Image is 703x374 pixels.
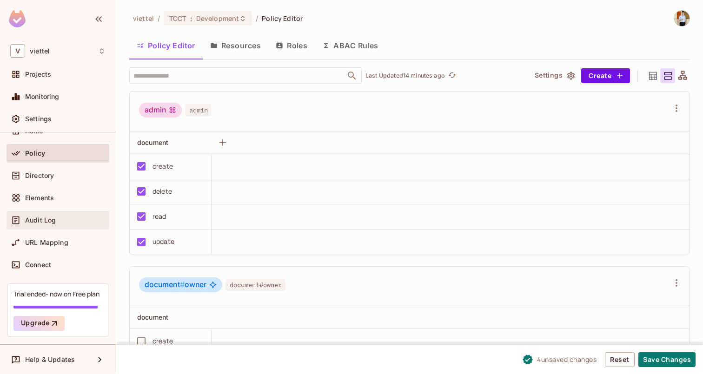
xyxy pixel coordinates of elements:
[268,34,315,57] button: Roles
[180,280,185,289] span: #
[137,138,168,146] span: document
[25,356,75,363] span: Help & Updates
[196,14,239,23] span: Development
[25,115,52,123] span: Settings
[145,280,185,289] span: document
[345,69,358,82] button: Open
[139,103,182,118] div: admin
[137,313,168,321] span: document
[133,14,154,23] span: the active workspace
[315,34,386,57] button: ABAC Rules
[445,70,458,81] span: Refresh is not available in edit mode.
[25,194,54,202] span: Elements
[203,34,268,57] button: Resources
[10,44,25,58] span: V
[531,68,577,83] button: Settings
[25,71,51,78] span: Projects
[581,68,630,83] button: Create
[447,70,458,81] button: refresh
[256,14,258,23] li: /
[145,280,206,289] span: owner
[158,14,160,23] li: /
[638,352,696,367] button: Save Changes
[25,93,60,100] span: Monitoring
[25,239,68,246] span: URL Mapping
[153,336,173,346] div: create
[190,15,193,22] span: :
[153,211,166,222] div: read
[129,34,203,57] button: Policy Editor
[153,186,172,197] div: delete
[448,71,456,80] span: refresh
[169,14,186,23] span: TCCT
[537,354,597,364] span: 4 unsaved change s
[25,261,51,269] span: Connect
[674,11,690,26] img: Tuấn Anh
[9,10,26,27] img: SReyMgAAAABJRU5ErkJggg==
[153,161,173,171] div: create
[30,47,50,55] span: Workspace: viettel
[13,316,65,331] button: Upgrade
[262,14,303,23] span: Policy Editor
[13,289,99,298] div: Trial ended- now on Free plan
[186,104,212,116] span: admin
[25,150,45,157] span: Policy
[365,72,445,79] p: Last Updated 14 minutes ago
[25,217,56,224] span: Audit Log
[153,236,174,247] div: update
[605,352,635,367] button: Reset
[25,172,54,179] span: Directory
[226,279,285,291] span: document#owner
